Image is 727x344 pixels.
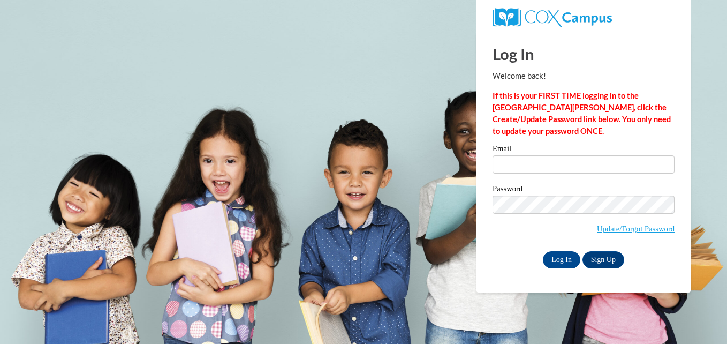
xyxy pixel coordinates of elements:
[493,12,612,21] a: COX Campus
[493,70,675,82] p: Welcome back!
[493,8,612,27] img: COX Campus
[582,251,624,268] a: Sign Up
[493,43,675,65] h1: Log In
[597,225,675,233] a: Update/Forgot Password
[493,145,675,155] label: Email
[493,91,671,136] strong: If this is your FIRST TIME logging in to the [GEOGRAPHIC_DATA][PERSON_NAME], click the Create/Upd...
[493,185,675,196] label: Password
[543,251,580,268] input: Log In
